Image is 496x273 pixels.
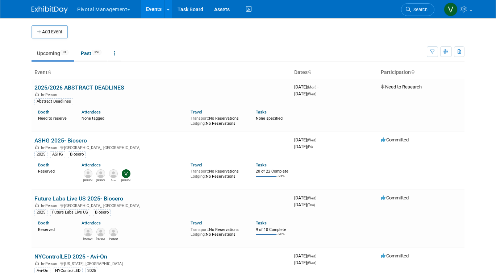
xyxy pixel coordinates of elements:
div: Biosero [93,209,111,216]
th: Dates [291,66,378,79]
img: In-Person Event [35,203,39,207]
div: Michael Langan [83,178,92,182]
div: Noah Vanderhyde [109,236,118,241]
span: [DATE] [294,137,318,142]
span: (Mon) [307,85,316,89]
a: Past358 [75,46,107,60]
span: - [317,253,318,258]
img: In-Person Event [35,145,39,149]
span: Committed [381,195,409,200]
span: 358 [92,50,101,55]
span: - [317,84,318,90]
a: Booth [38,162,49,167]
span: - [317,195,318,200]
span: None specified [256,116,283,121]
div: [US_STATE], [GEOGRAPHIC_DATA] [34,260,288,266]
a: Booth [38,220,49,226]
div: 2025 [34,209,47,216]
a: 2025/2026 ABSTRACT DEADLINES [34,84,124,91]
img: Noah Vanderhyde [109,228,118,236]
a: Tasks [256,162,267,167]
span: (Wed) [307,261,316,265]
span: 81 [61,50,68,55]
div: Michael Malanga [96,178,105,182]
a: Tasks [256,109,267,115]
a: Booth [38,109,49,115]
span: (Fri) [307,145,313,149]
div: Chirag Patel [96,236,105,241]
div: No Reservations No Reservations [191,167,245,179]
span: [DATE] [294,195,318,200]
a: Attendees [82,109,101,115]
div: Don Janezic [109,178,118,182]
a: Travel [191,220,202,226]
span: [DATE] [294,202,315,207]
span: Transport: [191,227,209,232]
a: Attendees [82,220,101,226]
span: Search [411,7,428,12]
div: [GEOGRAPHIC_DATA], [GEOGRAPHIC_DATA] [34,144,288,150]
div: None tagged [82,115,185,121]
th: Participation [378,66,464,79]
a: ASHG 2025- Biosero [34,137,87,144]
span: - [317,137,318,142]
div: No Reservations No Reservations [191,115,245,126]
a: Attendees [82,162,101,167]
img: Chirag Patel [96,228,105,236]
span: In-Person [41,145,59,150]
a: Sort by Participation Type [411,69,414,75]
a: Upcoming81 [32,46,74,60]
div: Reserved [38,226,71,232]
a: Search [401,3,434,16]
span: In-Person [41,261,59,266]
div: 2025 [34,151,47,158]
div: Future Labs Live US [50,209,90,216]
a: Travel [191,109,202,115]
span: [DATE] [294,91,316,96]
span: Committed [381,137,409,142]
span: Lodging: [191,174,206,179]
img: Valerie Weld [444,3,458,16]
a: Sort by Start Date [308,69,311,75]
div: No Reservations No Reservations [191,226,245,237]
a: NYControlLED 2025 - Avi-On [34,253,107,260]
div: 9 of 10 Complete [256,227,288,232]
div: 20 of 22 Complete [256,169,288,174]
th: Event [32,66,291,79]
span: Transport: [191,169,209,174]
span: Lodging: [191,121,206,126]
a: Sort by Event Name [47,69,51,75]
span: [DATE] [294,253,318,258]
span: [DATE] [294,144,313,149]
img: Michael Langan [84,169,92,178]
div: Biosero [68,151,86,158]
div: Reserved [38,167,71,174]
span: (Wed) [307,254,316,258]
td: 91% [279,174,285,184]
div: Need to reserve [38,115,71,121]
span: (Wed) [307,92,316,96]
span: (Thu) [307,203,315,207]
button: Add Event [32,25,68,38]
span: (Wed) [307,196,316,200]
img: Michael Malanga [96,169,105,178]
span: Transport: [191,116,209,121]
a: Tasks [256,220,267,226]
img: In-Person Event [35,92,39,96]
a: Future Labs Live US 2025- Biosero [34,195,123,202]
span: (Wed) [307,138,316,142]
img: Valerie Weld [122,169,130,178]
div: Joseph (Joe) Rodriguez [83,236,92,241]
span: Committed [381,253,409,258]
img: In-Person Event [35,261,39,265]
div: ASHG [50,151,65,158]
span: In-Person [41,203,59,208]
span: [DATE] [294,260,316,265]
div: Valerie Weld [121,178,130,182]
img: ExhibitDay [32,6,68,13]
span: In-Person [41,92,59,97]
img: Don Janezic [109,169,118,178]
a: Travel [191,162,202,167]
div: [GEOGRAPHIC_DATA], [GEOGRAPHIC_DATA] [34,202,288,208]
img: Joseph (Joe) Rodriguez [84,228,92,236]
